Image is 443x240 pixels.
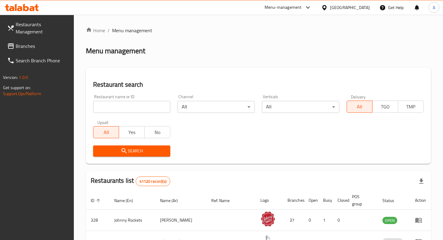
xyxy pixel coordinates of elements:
span: Name (En) [114,197,141,204]
button: All [347,101,372,113]
img: Johnny Rockets [260,211,275,226]
div: [GEOGRAPHIC_DATA] [330,4,370,11]
td: [PERSON_NAME] [155,210,206,231]
span: Status [382,197,402,204]
button: TMP [398,101,424,113]
span: Get support on: [3,84,31,92]
th: Action [410,191,431,210]
td: 0 [304,210,318,231]
div: All [262,101,339,113]
span: Ref. Name [211,197,237,204]
a: Search Branch Phone [2,53,74,68]
span: No [147,128,168,137]
th: Closed [333,191,347,210]
div: Menu-management [265,4,302,11]
li: / [108,27,110,34]
span: Version: [3,73,18,81]
span: Search [98,147,165,155]
td: 1 [318,210,333,231]
td: 328 [86,210,109,231]
td: 37 [283,210,304,231]
th: Busy [318,191,333,210]
h2: Restaurant search [93,80,424,89]
h2: Menu management [86,46,145,56]
div: Menu [415,217,426,224]
a: Home [86,27,105,34]
td: Johnny Rockets [109,210,155,231]
button: Yes [119,126,145,138]
h2: Restaurants list [91,176,170,186]
span: OPEN [382,217,397,224]
a: Branches [2,39,74,53]
span: TGO [375,102,396,111]
span: Branches [16,42,69,50]
button: TGO [372,101,398,113]
span: Name (Ar) [160,197,186,204]
span: A [433,4,435,11]
span: Search Branch Phone [16,57,69,64]
div: Total records count [136,176,170,186]
input: Search for restaurant name or ID.. [93,101,170,113]
a: Support.OpsPlatform [3,90,41,98]
label: Upsell [97,120,108,124]
span: Menu management [112,27,152,34]
span: All [96,128,117,137]
th: Branches [283,191,304,210]
span: 41120 record(s) [136,179,170,184]
div: All [178,101,255,113]
td: 0 [333,210,347,231]
button: Search [93,145,170,157]
a: Restaurants Management [2,17,74,39]
span: All [349,102,370,111]
span: TMP [401,102,421,111]
button: All [93,126,119,138]
nav: breadcrumb [86,27,431,34]
span: Yes [121,128,142,137]
th: Logo [256,191,283,210]
span: 1.0.0 [19,73,28,81]
button: No [144,126,170,138]
div: Export file [414,174,429,189]
span: POS group [352,193,370,207]
label: Delivery [351,95,366,99]
th: Open [304,191,318,210]
span: Restaurants Management [16,21,69,35]
span: ID [91,197,102,204]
